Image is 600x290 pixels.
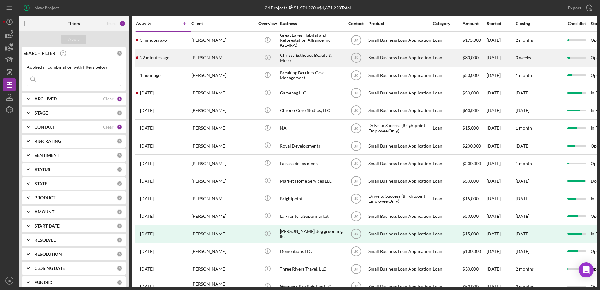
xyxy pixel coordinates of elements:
text: JK [354,267,358,271]
div: Brightpoint [280,190,343,207]
div: [PERSON_NAME] [191,85,254,101]
time: 2025-09-29 15:19 [140,196,154,201]
div: New Project [35,2,59,14]
text: JK [354,73,358,78]
div: Chrissy Esthetics Beauty & More [280,50,343,66]
time: 2 months [516,266,534,271]
time: 2025-10-06 14:06 [140,38,167,43]
div: [PERSON_NAME] [191,102,254,119]
div: 1 [117,96,122,102]
text: JK [354,250,358,254]
time: 2025-09-30 17:13 [140,179,154,184]
b: PRODUCT [35,195,55,200]
div: [PERSON_NAME] [191,243,254,260]
div: Loan [433,137,462,154]
div: [PERSON_NAME] [191,226,254,242]
time: 2025-10-06 12:47 [140,73,161,78]
time: 2 months [516,37,534,43]
div: Checklist [563,21,590,26]
div: Loan [433,190,462,207]
div: Loan [433,155,462,172]
div: [DATE] [487,208,515,224]
div: Apply [68,35,80,44]
div: $1,671,220 [287,5,316,10]
time: [DATE] [516,213,529,219]
div: 0 [117,153,122,158]
div: Small Business Loan Application [368,85,431,101]
div: 0 [117,138,122,144]
text: JK [354,56,358,60]
time: 1 month [516,72,532,78]
div: Closing [516,21,563,26]
div: Product [368,21,431,26]
div: Amount [463,21,486,26]
div: Reset [105,21,116,26]
span: $60,000 [463,108,479,113]
span: $200,000 [463,143,481,148]
div: [DATE] [487,50,515,66]
div: Breaking Barriers Case Management [280,67,343,84]
time: 2025-10-02 04:58 [140,126,154,131]
div: [DATE] [487,155,515,172]
b: ARCHIVED [35,96,57,101]
time: 2025-10-01 20:44 [140,143,154,148]
div: 0 [117,251,122,257]
b: RESOLUTION [35,252,62,257]
time: 2 months [516,284,534,289]
div: 2 [119,20,126,27]
span: $175,000 [463,37,481,43]
div: [PERSON_NAME] [191,67,254,84]
text: JK [8,279,11,282]
div: Client [191,21,254,26]
div: Small Business Loan Application [368,137,431,154]
text: JK [354,196,358,201]
button: JK [3,274,16,287]
b: CONTACT [35,125,55,130]
div: 0 [117,237,122,243]
text: JK [354,285,358,289]
div: 1 [117,124,122,130]
time: [DATE] [516,196,529,201]
div: Small Business Loan Application [368,102,431,119]
div: NA [280,120,343,137]
div: Open Intercom Messenger [579,262,594,277]
span: $50,000 [463,284,479,289]
div: Small Business Loan Application [368,243,431,260]
div: [PERSON_NAME] [191,32,254,49]
div: [DATE] [487,190,515,207]
b: STATE [35,181,47,186]
text: JK [354,161,358,166]
text: JK [354,232,358,236]
div: [DATE] [487,32,515,49]
div: [PERSON_NAME] [191,173,254,189]
div: La Frontera Supermarket [280,208,343,224]
b: SENTIMENT [35,153,59,158]
text: JK [354,179,358,183]
text: JK [354,214,358,219]
time: 2025-10-03 15:24 [140,108,154,113]
time: [DATE] [516,90,529,95]
span: $15,000 [463,196,479,201]
div: Small Business Loan Application [368,155,431,172]
div: Started [487,21,515,26]
b: AMOUNT [35,209,54,214]
button: Apply [61,35,86,44]
time: 1 month [516,161,532,166]
div: [PERSON_NAME] [191,137,254,154]
div: [DATE] [487,67,515,84]
div: Loan [433,102,462,119]
div: [DATE] [487,85,515,101]
div: Small Business Loan Application [368,50,431,66]
div: Loan [433,261,462,277]
b: FUNDED [35,280,52,285]
time: 3 weeks [516,55,531,60]
div: Clear [103,96,114,101]
div: Loan [433,32,462,49]
div: La casa de los ninos [280,155,343,172]
div: [DATE] [516,231,529,236]
div: Gamebag LLC [280,85,343,101]
div: Loan [433,243,462,260]
div: 0 [117,280,122,285]
div: Overview [256,21,279,26]
div: [DATE] [487,226,515,242]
